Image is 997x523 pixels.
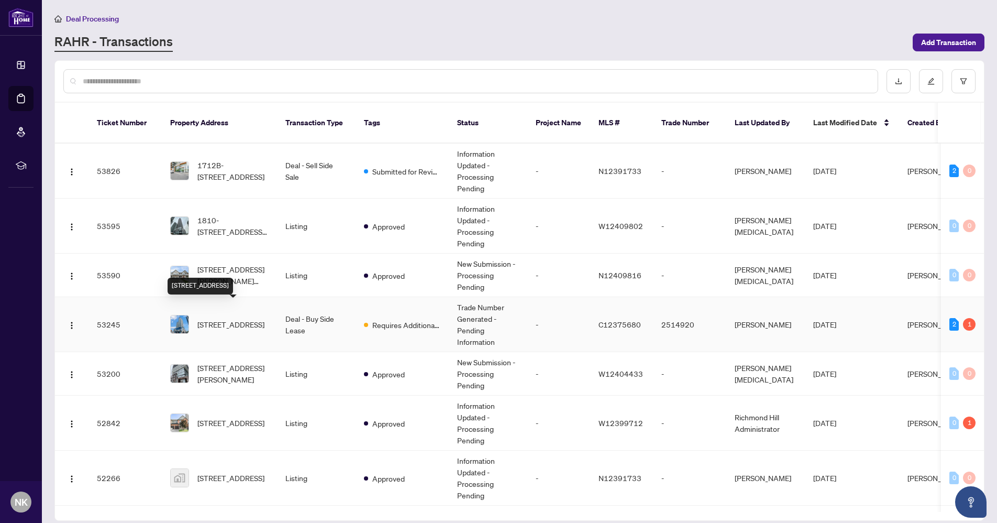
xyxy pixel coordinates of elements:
button: Logo [63,267,80,284]
td: - [527,451,590,506]
span: edit [927,78,935,85]
th: Created By [899,103,962,144]
td: Listing [277,352,356,396]
span: [STREET_ADDRESS] [197,319,264,330]
img: Logo [68,475,76,483]
span: [PERSON_NAME] [907,166,964,176]
div: 0 [963,269,976,281]
td: - [527,396,590,451]
img: thumbnail-img [171,365,189,383]
div: 0 [963,367,976,380]
span: [PERSON_NAME] [907,320,964,329]
td: - [653,254,726,297]
div: 0 [949,220,959,232]
button: Logo [63,365,80,382]
span: Approved [372,221,405,232]
button: filter [951,69,976,93]
img: Logo [68,168,76,176]
button: Logo [63,316,80,333]
span: Last Modified Date [813,117,877,128]
th: Project Name [527,103,590,144]
span: [PERSON_NAME] [907,270,964,280]
img: thumbnail-img [171,162,189,180]
span: [STREET_ADDRESS][PERSON_NAME][PERSON_NAME] [197,264,269,287]
span: [PERSON_NAME] [907,221,964,231]
img: Logo [68,321,76,330]
span: [DATE] [813,369,836,378]
td: - [527,297,590,352]
td: Listing [277,199,356,254]
div: 2 [949,318,959,331]
td: - [653,451,726,506]
button: edit [919,69,943,93]
button: Logo [63,217,80,234]
th: Last Modified Date [805,103,899,144]
td: - [653,352,726,396]
td: - [527,254,590,297]
img: thumbnail-img [171,469,189,487]
span: NK [15,495,28,509]
td: [PERSON_NAME] [726,297,805,352]
span: Add Transaction [921,34,976,51]
td: 53590 [88,254,162,297]
span: N12391733 [599,166,641,176]
div: 1 [963,318,976,331]
td: [PERSON_NAME][MEDICAL_DATA] [726,352,805,396]
th: MLS # [590,103,653,144]
td: 53200 [88,352,162,396]
div: 0 [963,220,976,232]
td: New Submission - Processing Pending [449,352,527,396]
td: [PERSON_NAME] [726,451,805,506]
span: filter [960,78,967,85]
img: thumbnail-img [171,315,189,333]
th: Last Updated By [726,103,805,144]
div: 0 [963,165,976,177]
td: [PERSON_NAME][MEDICAL_DATA] [726,254,805,297]
td: Richmond Hill Administrator [726,396,805,451]
span: N12391733 [599,473,641,483]
button: Open asap [955,486,987,518]
span: 1712B-[STREET_ADDRESS] [197,159,269,182]
span: Deal Processing [66,14,119,24]
td: 53595 [88,199,162,254]
td: Deal - Buy Side Lease [277,297,356,352]
td: New Submission - Processing Pending [449,254,527,297]
span: C12375680 [599,320,641,329]
td: - [527,199,590,254]
span: W12404433 [599,369,643,378]
span: [DATE] [813,320,836,329]
span: [STREET_ADDRESS] [197,417,264,429]
td: 52266 [88,451,162,506]
td: - [527,144,590,199]
th: Ticket Number [88,103,162,144]
td: - [527,352,590,396]
td: Information Updated - Processing Pending [449,396,527,451]
span: Submitted for Review [372,166,440,177]
td: Listing [277,451,356,506]
button: Add Transaction [913,34,984,51]
td: - [653,199,726,254]
span: Requires Additional Docs [372,319,440,331]
td: Information Updated - Processing Pending [449,144,527,199]
a: RAHR - Transactions [54,33,173,52]
span: home [54,15,62,23]
button: Logo [63,162,80,179]
td: - [653,396,726,451]
span: [PERSON_NAME] [907,473,964,483]
button: Logo [63,415,80,431]
td: Listing [277,396,356,451]
td: Information Updated - Processing Pending [449,199,527,254]
div: 0 [949,472,959,484]
span: [PERSON_NAME] [907,369,964,378]
td: [PERSON_NAME] [726,144,805,199]
div: 1 [963,417,976,429]
img: thumbnail-img [171,217,189,235]
span: N12409816 [599,270,641,280]
span: [PERSON_NAME] [907,418,964,428]
button: download [887,69,911,93]
img: Logo [68,420,76,428]
td: Listing [277,254,356,297]
span: Approved [372,473,405,484]
th: Status [449,103,527,144]
img: thumbnail-img [171,266,189,284]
